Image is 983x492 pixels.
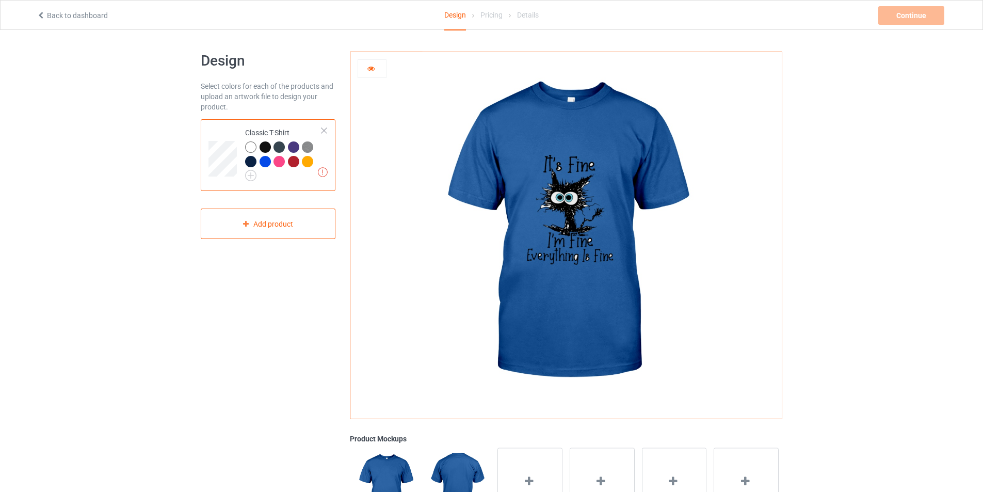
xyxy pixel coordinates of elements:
div: Classic T-Shirt [201,119,335,191]
div: Select colors for each of the products and upload an artwork file to design your product. [201,81,335,112]
div: Design [444,1,466,30]
a: Back to dashboard [37,11,108,20]
img: exclamation icon [318,167,328,177]
div: Add product [201,209,335,239]
div: Classic T-Shirt [245,128,322,178]
div: Pricing [480,1,503,29]
img: heather_texture.png [302,141,313,153]
div: Product Mockups [350,434,782,444]
div: Details [517,1,539,29]
img: svg+xml;base64,PD94bWwgdmVyc2lvbj0iMS4wIiBlbmNvZGluZz0iVVRGLTgiPz4KPHN2ZyB3aWR0aD0iMjJweCIgaGVpZ2... [245,170,256,181]
h1: Design [201,52,335,70]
